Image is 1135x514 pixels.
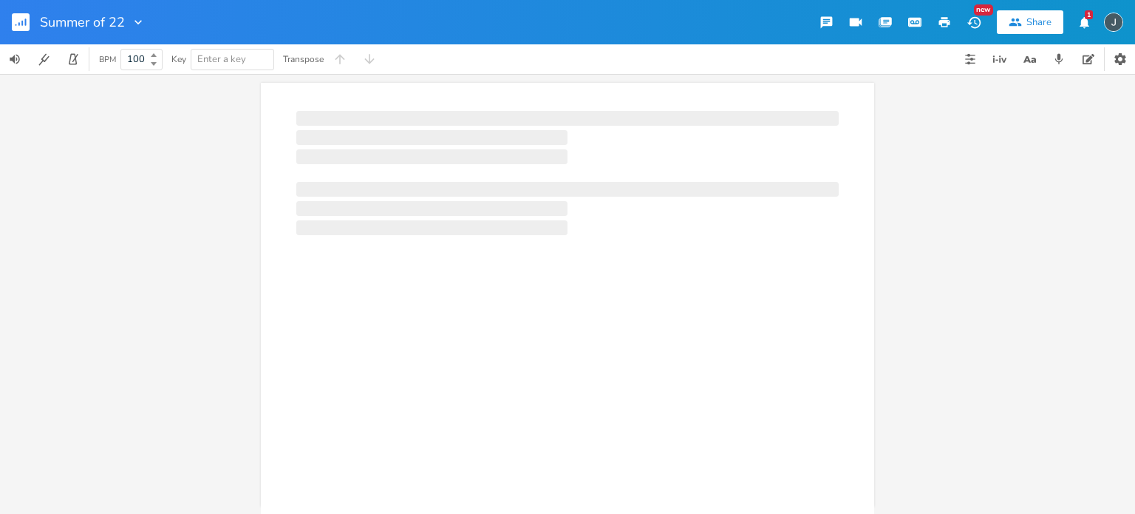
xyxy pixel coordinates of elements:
div: 1 [1085,10,1093,19]
div: Share [1026,16,1052,29]
div: Key [171,55,186,64]
img: Joshua Xavier [1104,13,1123,32]
span: Enter a key [197,53,246,66]
button: Share [997,10,1063,34]
div: New [974,4,993,16]
button: New [959,9,989,35]
div: BPM [99,55,116,64]
div: Transpose [283,55,324,64]
button: 1 [1069,9,1099,35]
span: Summer of 22 [40,16,125,29]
